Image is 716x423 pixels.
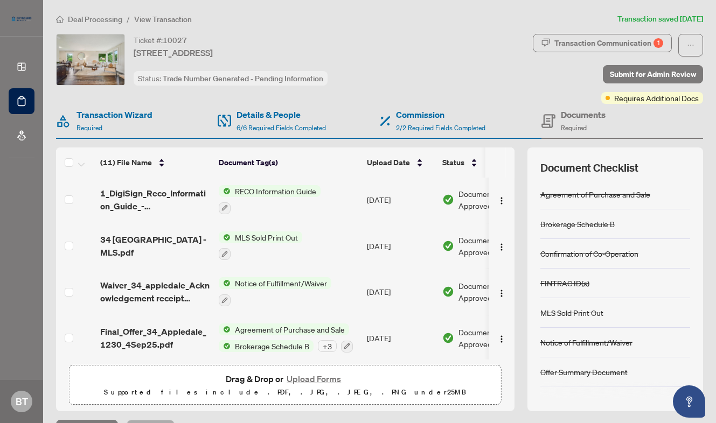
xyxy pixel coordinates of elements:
[442,286,454,298] img: Document Status
[100,279,210,305] span: Waiver_34_appledale_Acknowledgement receipt [DATE].pdf
[533,34,672,52] button: Transaction Communication1
[219,277,331,306] button: Status IconNotice of Fulfillment/Waiver
[554,34,663,52] div: Transaction Communication
[68,15,122,24] span: Deal Processing
[9,13,34,24] img: logo
[219,185,231,197] img: Status Icon
[458,234,525,258] span: Document Approved
[603,65,703,83] button: Submit for Admin Review
[76,386,495,399] p: Supported files include .PDF, .JPG, .JPEG, .PNG under 25 MB
[318,340,337,352] div: + 3
[100,233,210,259] span: 34 [GEOGRAPHIC_DATA] - MLS.pdf
[100,157,152,168] span: (11) File Name
[540,248,638,259] div: Confirmation of Co-Operation
[100,325,210,351] span: Final_Offer_34_Appledale_1230_4Sep25.pdf
[442,332,454,344] img: Document Status
[442,194,454,206] img: Document Status
[687,41,694,49] span: ellipsis
[163,74,323,83] span: Trade Number Generated - Pending Information
[69,365,501,405] span: Drag & Drop orUpload FormsSupported files include .PDF, .JPG, .JPEG, .PNG under25MB
[134,34,187,46] div: Ticket #:
[219,185,321,214] button: Status IconRECO Information Guide
[493,237,510,255] button: Logo
[540,160,638,175] span: Document Checklist
[561,108,606,121] h4: Documents
[163,36,187,45] span: 10027
[219,340,231,352] img: Status Icon
[219,323,231,335] img: Status Icon
[654,38,663,48] div: 1
[561,124,587,132] span: Required
[493,329,510,347] button: Logo
[363,269,438,315] td: [DATE]
[540,218,615,230] div: Brokerage Schedule B
[219,323,353,352] button: Status IconAgreement of Purchase and SaleStatus IconBrokerage Schedule B+3
[497,335,506,343] img: Logo
[497,196,506,205] img: Logo
[396,108,485,121] h4: Commission
[610,66,696,83] span: Submit for Admin Review
[442,240,454,252] img: Document Status
[442,157,464,168] span: Status
[127,13,130,25] li: /
[56,16,64,23] span: home
[617,13,703,25] article: Transaction saved [DATE]
[77,108,152,121] h4: Transaction Wizard
[16,394,28,409] span: BT
[673,385,705,418] button: Open asap
[226,372,344,386] span: Drag & Drop or
[231,340,314,352] span: Brokerage Schedule B
[493,283,510,300] button: Logo
[219,231,302,260] button: Status IconMLS Sold Print Out
[231,185,321,197] span: RECO Information Guide
[283,372,344,386] button: Upload Forms
[219,231,231,243] img: Status Icon
[231,231,302,243] span: MLS Sold Print Out
[96,147,214,178] th: (11) File Name
[497,289,506,298] img: Logo
[134,71,328,86] div: Status:
[540,307,603,319] div: MLS Sold Print Out
[614,92,699,104] span: Requires Additional Docs
[219,277,231,289] img: Status Icon
[438,147,530,178] th: Status
[367,157,410,168] span: Upload Date
[458,280,525,304] span: Document Approved
[458,188,525,211] span: Document Approved
[363,315,438,361] td: [DATE]
[134,46,213,59] span: [STREET_ADDRESS]
[363,177,438,223] td: [DATE]
[497,243,506,251] img: Logo
[134,15,192,24] span: View Transaction
[396,124,485,132] span: 2/2 Required Fields Completed
[237,108,326,121] h4: Details & People
[237,124,326,132] span: 6/6 Required Fields Completed
[100,187,210,213] span: 1_DigiSign_Reco_Information_Guide_-_RECO_Forms.pdf
[540,366,628,378] div: Offer Summary Document
[493,191,510,208] button: Logo
[77,124,102,132] span: Required
[231,277,331,289] span: Notice of Fulfillment/Waiver
[214,147,363,178] th: Document Tag(s)
[540,277,589,289] div: FINTRAC ID(s)
[363,147,438,178] th: Upload Date
[363,223,438,269] td: [DATE]
[458,326,525,350] span: Document Approved
[540,336,632,348] div: Notice of Fulfillment/Waiver
[540,188,650,200] div: Agreement of Purchase and Sale
[57,34,124,85] img: IMG-W12360375_1.jpg
[231,323,349,335] span: Agreement of Purchase and Sale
